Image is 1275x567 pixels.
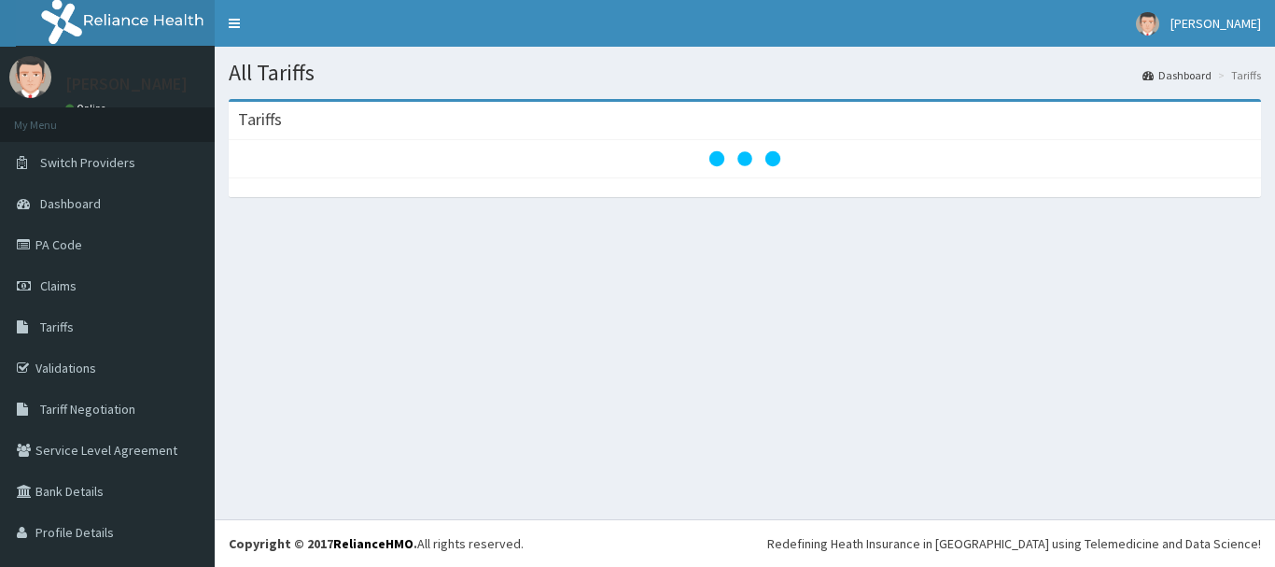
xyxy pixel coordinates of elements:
[65,76,188,92] p: [PERSON_NAME]
[40,401,135,418] span: Tariff Negotiation
[40,154,135,171] span: Switch Providers
[229,61,1261,85] h1: All Tariffs
[40,319,74,335] span: Tariffs
[215,519,1275,567] footer: All rights reserved.
[333,535,413,552] a: RelianceHMO
[708,121,782,196] svg: audio-loading
[767,534,1261,553] div: Redefining Heath Insurance in [GEOGRAPHIC_DATA] using Telemedicine and Data Science!
[65,102,110,115] a: Online
[9,56,51,98] img: User Image
[229,535,417,552] strong: Copyright © 2017 .
[40,195,101,212] span: Dashboard
[1213,67,1261,83] li: Tariffs
[40,277,77,294] span: Claims
[1142,67,1212,83] a: Dashboard
[1136,12,1159,35] img: User Image
[238,111,282,128] h3: Tariffs
[1170,15,1261,32] span: [PERSON_NAME]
